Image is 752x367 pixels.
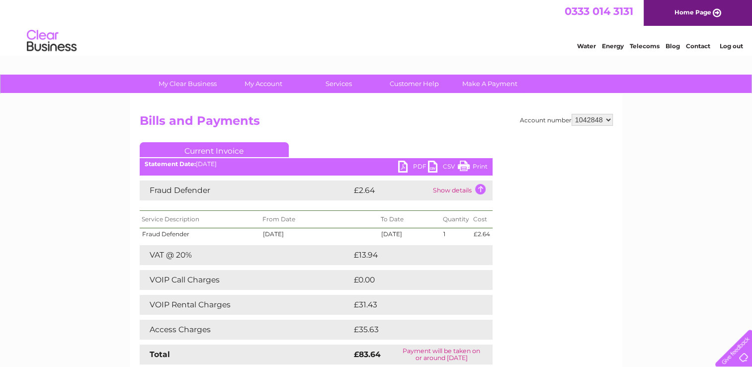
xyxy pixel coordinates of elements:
[520,114,613,126] div: Account number
[430,181,493,200] td: Show details
[602,42,624,50] a: Energy
[222,75,304,93] a: My Account
[398,161,428,175] a: PDF
[379,228,440,240] td: [DATE]
[351,181,430,200] td: £2.64
[630,42,660,50] a: Telecoms
[26,26,77,56] img: logo.png
[719,42,743,50] a: Log out
[351,320,472,340] td: £35.63
[298,75,380,93] a: Services
[428,161,458,175] a: CSV
[147,75,229,93] a: My Clear Business
[440,228,471,240] td: 1
[140,142,289,157] a: Current Invoice
[260,211,379,228] th: From Date
[140,211,260,228] th: Service Description
[471,228,492,240] td: £2.64
[260,228,379,240] td: [DATE]
[686,42,710,50] a: Contact
[142,5,611,48] div: Clear Business is a trading name of Verastar Limited (registered in [GEOGRAPHIC_DATA] No. 3667643...
[577,42,596,50] a: Water
[351,270,470,290] td: £0.00
[140,295,351,315] td: VOIP Rental Charges
[354,350,381,359] strong: £83.64
[140,320,351,340] td: Access Charges
[140,161,493,168] div: [DATE]
[140,228,260,240] td: Fraud Defender
[140,181,351,200] td: Fraud Defender
[458,161,488,175] a: Print
[150,350,170,359] strong: Total
[140,245,351,265] td: VAT @ 20%
[391,345,493,365] td: Payment will be taken on or around [DATE]
[565,5,633,17] a: 0333 014 3131
[140,114,613,133] h2: Bills and Payments
[351,295,472,315] td: £31.43
[351,245,472,265] td: £13.94
[440,211,471,228] th: Quantity
[140,270,351,290] td: VOIP Call Charges
[373,75,455,93] a: Customer Help
[666,42,680,50] a: Blog
[449,75,531,93] a: Make A Payment
[379,211,440,228] th: To Date
[145,160,196,168] b: Statement Date:
[471,211,492,228] th: Cost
